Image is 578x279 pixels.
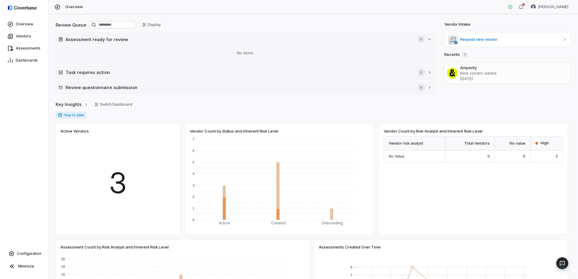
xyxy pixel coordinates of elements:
span: Vendor Count by Status and Inherent Risk Level [190,128,278,134]
span: 6 [523,154,525,159]
button: Assessment ready for review0 [56,33,434,45]
a: Configuration [2,248,46,259]
button: Display [138,20,164,29]
img: logo-D7KZi-bG.svg [8,5,37,11]
h2: Recents [444,52,467,58]
a: Vendors [1,31,47,42]
span: 9 [487,154,490,159]
button: Review questionnaire submission0 [56,82,434,94]
text: 6 [193,149,194,152]
h2: Task requires action [66,69,411,75]
span: Minimize [18,264,34,269]
span: Assessments Created Over Time [319,244,381,250]
text: 18 [61,265,65,268]
text: 7 [350,273,352,277]
span: Assessments [16,46,41,51]
text: 3 [193,184,194,187]
div: Vendor risk analyst [384,136,446,150]
span: Vendors [16,34,31,39]
h2: Assessment ready for review [66,36,411,43]
span: 3 [109,162,127,205]
button: Task requires action0 [56,66,434,79]
span: Key Insights [56,101,82,107]
span: High [541,141,549,146]
div: No items [58,45,432,61]
span: Configuration [17,251,41,256]
span: 0 [417,69,425,76]
div: No value [495,136,531,150]
button: Key Insights [54,98,90,111]
a: Overview [1,19,47,30]
div: Total Vendors [446,136,495,150]
a: Key Insights [56,98,88,111]
text: 20 [61,257,65,261]
h2: Vendor Intake [444,21,470,27]
text: 7 [193,137,194,141]
span: Assessment Count by Risk Analyst and Inherent Risk Level [60,244,169,250]
span: Year to date [56,111,86,119]
text: 4 [193,172,194,175]
p: New vendor added [460,70,568,76]
img: Angela Anderson avatar [531,5,536,9]
span: Request new vendor [460,37,560,42]
a: Assessments [1,43,47,54]
span: 0 [417,36,425,43]
a: Request new vendor [444,32,571,47]
span: 1 [462,52,467,58]
text: 8 [350,265,352,269]
text: 0 [193,218,194,222]
span: 0 [417,84,425,91]
span: 3 [555,154,558,159]
a: AmperityNew vendor added[DATE] [444,63,571,84]
span: [PERSON_NAME] [538,5,568,9]
span: Overview [65,5,83,9]
h3: Amperity [460,65,568,70]
span: Active Vendors [60,128,89,134]
button: Angela Anderson avatar[PERSON_NAME] [527,2,572,11]
p: [DATE] [460,76,568,81]
span: No Value [389,154,404,159]
svg: Date range for report [58,113,62,117]
text: 16 [61,273,65,276]
span: Dashboards [16,58,38,63]
text: 5 [193,160,194,164]
text: 1 [193,207,194,210]
a: Dashboards [1,55,47,66]
button: Minimize [2,260,46,272]
span: Overview [16,22,33,27]
text: 2 [193,195,194,199]
button: Switch Dashboard [91,100,136,109]
h2: Review Queue [56,22,86,28]
span: Vendor Count by Risk Analyst and Inherent Risk Level [384,128,482,134]
h2: Review questionnaire submission [66,84,411,91]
